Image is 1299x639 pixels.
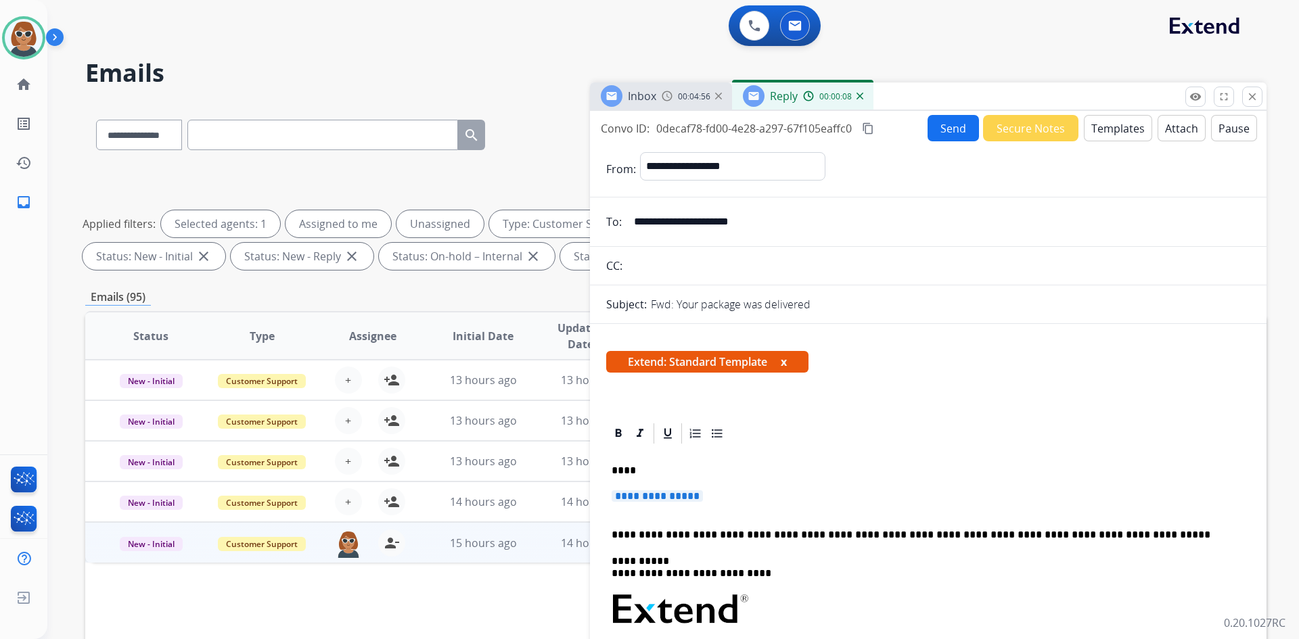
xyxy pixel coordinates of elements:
div: Assigned to me [286,210,391,237]
span: Customer Support [218,374,306,388]
span: 13 hours ago [450,373,517,387]
mat-icon: inbox [16,194,32,210]
mat-icon: fullscreen [1218,91,1230,103]
img: agent-avatar [335,529,362,558]
p: CC: [606,258,622,274]
span: Customer Support [218,415,306,429]
span: 14 hours ago [561,494,628,509]
div: Type: Customer Support [489,210,660,237]
mat-icon: home [16,76,32,93]
span: 13 hours ago [450,413,517,428]
div: Italic [630,423,650,444]
span: Extend: Standard Template [606,351,808,373]
button: Send [928,115,979,141]
div: Ordered List [685,423,706,444]
div: Bullet List [707,423,727,444]
div: Selected agents: 1 [161,210,280,237]
button: + [335,366,362,394]
mat-icon: person_add [384,494,400,510]
div: Bold [608,423,629,444]
p: Emails (95) [85,289,151,306]
mat-icon: person_add [384,372,400,388]
span: 15 hours ago [450,536,517,550]
p: Fwd: Your package was delivered [651,296,811,312]
span: New - Initial [120,496,183,510]
button: x [781,354,787,370]
span: Customer Support [218,496,306,510]
span: Customer Support [218,537,306,551]
p: To: [606,214,622,230]
span: 0decaf78-fd00-4e28-a297-67f105eaffc0 [656,121,852,136]
span: Updated Date [550,320,612,352]
div: Status: On-hold – Internal [379,243,555,270]
span: Type [250,328,275,344]
mat-icon: history [16,155,32,171]
mat-icon: close [196,248,212,264]
img: avatar [5,19,43,57]
span: + [345,494,351,510]
span: Initial Date [453,328,514,344]
div: Status: New - Initial [83,243,225,270]
span: + [345,412,351,429]
span: Inbox [628,89,656,103]
div: Unassigned [396,210,484,237]
p: Convo ID: [601,120,649,137]
span: Reply [770,89,798,103]
p: From: [606,161,636,177]
span: + [345,453,351,469]
span: New - Initial [120,455,183,469]
span: 00:04:56 [678,91,710,102]
mat-icon: person_remove [384,535,400,551]
mat-icon: close [1246,91,1258,103]
span: New - Initial [120,374,183,388]
button: + [335,488,362,515]
span: 13 hours ago [561,373,628,387]
div: Status: On-hold - Customer [560,243,745,270]
span: Assignee [349,328,396,344]
span: 14 hours ago [561,536,628,550]
span: New - Initial [120,415,183,429]
span: New - Initial [120,537,183,551]
span: Status [133,328,168,344]
button: Templates [1084,115,1152,141]
p: Applied filters: [83,216,156,232]
span: 13 hours ago [561,413,628,428]
button: + [335,407,362,434]
mat-icon: person_add [384,412,400,429]
div: Underline [658,423,678,444]
mat-icon: close [525,248,541,264]
span: + [345,372,351,388]
mat-icon: remove_red_eye [1189,91,1202,103]
span: 13 hours ago [561,454,628,469]
mat-icon: person_add [384,453,400,469]
span: 13 hours ago [450,454,517,469]
span: Customer Support [218,455,306,469]
mat-icon: search [463,127,480,143]
h2: Emails [85,60,1267,87]
span: 00:00:08 [819,91,852,102]
p: 0.20.1027RC [1224,615,1285,631]
button: Attach [1158,115,1206,141]
button: Secure Notes [983,115,1078,141]
button: + [335,448,362,475]
mat-icon: content_copy [862,122,874,135]
span: 14 hours ago [450,494,517,509]
p: Subject: [606,296,647,312]
button: Pause [1211,115,1257,141]
mat-icon: close [344,248,360,264]
div: Status: New - Reply [231,243,373,270]
mat-icon: list_alt [16,116,32,132]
